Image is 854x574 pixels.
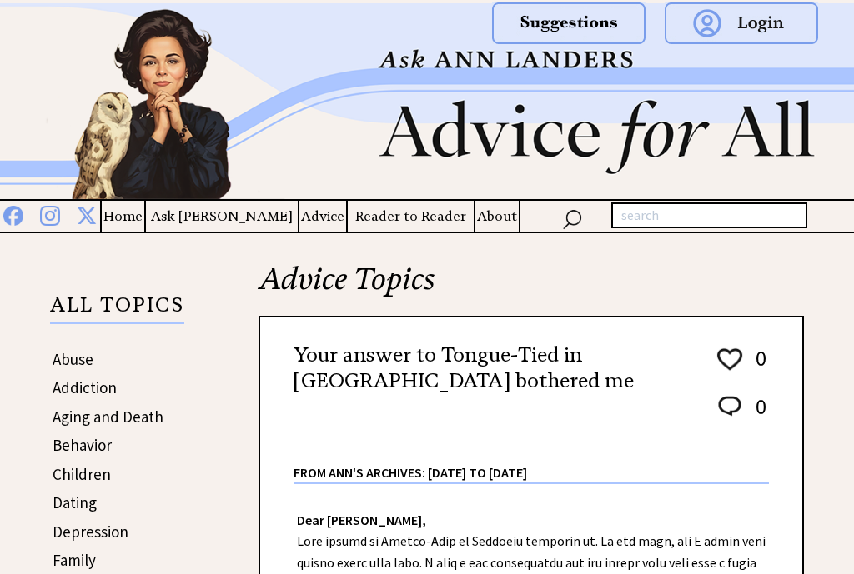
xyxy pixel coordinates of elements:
[53,377,117,397] a: Addiction
[747,344,767,391] td: 0
[715,393,745,420] img: message_round%202.png
[53,550,96,570] a: Family
[611,202,807,229] input: search
[3,202,23,226] img: facebook%20blue.png
[53,435,112,455] a: Behavior
[53,407,163,427] a: Aging and Death
[348,206,475,227] a: Reader to Reader
[53,349,93,369] a: Abuse
[475,206,519,227] a: About
[53,522,128,542] a: Depression
[665,2,818,44] img: login.png
[299,206,346,227] a: Advice
[40,202,60,226] img: instagram%20blue.png
[102,206,144,227] a: Home
[747,392,767,437] td: 0
[53,464,111,484] a: Children
[259,259,804,316] h2: Advice Topics
[715,345,745,374] img: heart_outline%201.png
[297,512,426,528] strong: Dear [PERSON_NAME],
[492,2,646,44] img: suggestions.png
[294,438,769,482] div: From Ann's Archives: [DATE] to [DATE]
[562,206,582,230] img: search_nav.png
[77,202,97,225] img: x%20blue.png
[146,206,298,227] a: Ask [PERSON_NAME]
[50,296,184,324] p: ALL TOPICS
[53,492,97,512] a: Dating
[294,342,686,394] h2: Your answer to Tongue-Tied in [GEOGRAPHIC_DATA] bothered me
